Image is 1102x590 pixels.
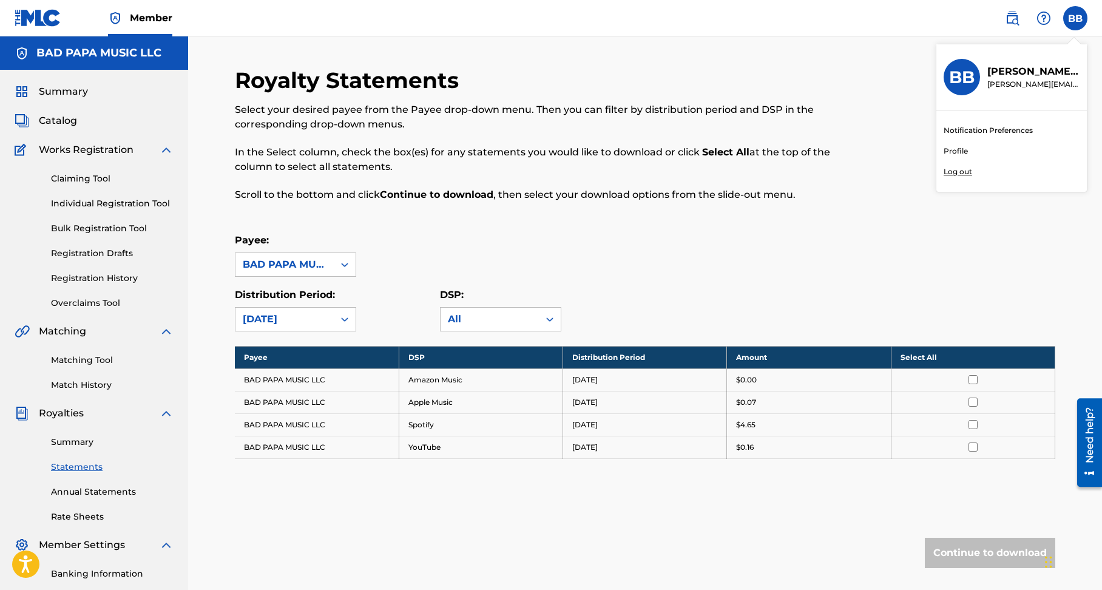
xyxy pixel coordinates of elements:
[380,189,493,200] strong: Continue to download
[563,368,727,391] td: [DATE]
[235,103,867,132] p: Select your desired payee from the Payee drop-down menu. Then you can filter by distribution peri...
[15,114,77,128] a: CatalogCatalog
[36,46,161,60] h5: BAD PAPA MUSIC LLC
[51,436,174,449] a: Summary
[159,324,174,339] img: expand
[736,419,756,430] p: $4.65
[51,197,174,210] a: Individual Registration Tool
[51,510,174,523] a: Rate Sheets
[235,436,399,458] td: BAD PAPA MUSIC LLC
[1068,393,1102,491] iframe: Resource Center
[1000,6,1024,30] a: Public Search
[944,146,968,157] a: Profile
[448,312,532,327] div: All
[15,84,29,99] img: Summary
[39,143,134,157] span: Works Registration
[51,354,174,367] a: Matching Tool
[235,234,269,246] label: Payee:
[51,486,174,498] a: Annual Statements
[51,568,174,580] a: Banking Information
[15,114,29,128] img: Catalog
[1063,6,1087,30] div: User Menu
[944,125,1033,136] a: Notification Preferences
[235,188,867,202] p: Scroll to the bottom and click , then select your download options from the slide-out menu.
[51,297,174,310] a: Overclaims Tool
[39,324,86,339] span: Matching
[15,84,88,99] a: SummarySummary
[15,324,30,339] img: Matching
[159,406,174,421] img: expand
[235,391,399,413] td: BAD PAPA MUSIC LLC
[15,9,61,27] img: MLC Logo
[235,145,867,174] p: In the Select column, check the box(es) for any statements you would like to download or click at...
[39,406,84,421] span: Royalties
[51,247,174,260] a: Registration Drafts
[243,257,326,272] div: BAD PAPA MUSIC LLC
[736,442,754,453] p: $0.16
[235,346,399,368] th: Payee
[159,143,174,157] img: expand
[235,413,399,436] td: BAD PAPA MUSIC LLC
[15,406,29,421] img: Royalties
[399,368,563,391] td: Amazon Music
[949,67,975,88] h3: BB
[39,538,125,552] span: Member Settings
[399,346,563,368] th: DSP
[130,11,172,25] span: Member
[563,346,727,368] th: Distribution Period
[235,67,465,94] h2: Royalty Statements
[15,46,29,61] img: Accounts
[1036,11,1051,25] img: help
[39,114,77,128] span: Catalog
[51,272,174,285] a: Registration History
[563,436,727,458] td: [DATE]
[1045,544,1052,580] div: Drag
[1005,11,1019,25] img: search
[235,368,399,391] td: BAD PAPA MUSIC LLC
[944,166,972,177] p: Log out
[563,413,727,436] td: [DATE]
[51,172,174,185] a: Claiming Tool
[39,84,88,99] span: Summary
[51,379,174,392] a: Match History
[51,222,174,235] a: Bulk Registration Tool
[563,391,727,413] td: [DATE]
[15,143,30,157] img: Works Registration
[243,312,326,327] div: [DATE]
[51,461,174,473] a: Statements
[159,538,174,552] img: expand
[891,346,1055,368] th: Select All
[702,146,749,158] strong: Select All
[399,413,563,436] td: Spotify
[108,11,123,25] img: Top Rightsholder
[727,346,891,368] th: Amount
[987,64,1080,79] p: Bob Bojorquez
[399,436,563,458] td: YouTube
[736,397,756,408] p: $0.07
[440,289,464,300] label: DSP:
[736,375,757,385] p: $0.00
[399,391,563,413] td: Apple Music
[987,79,1080,90] p: bob.bojorquez@gmail.com
[235,289,335,300] label: Distribution Period:
[1032,6,1056,30] div: Help
[1041,532,1102,590] iframe: Chat Widget
[15,538,29,552] img: Member Settings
